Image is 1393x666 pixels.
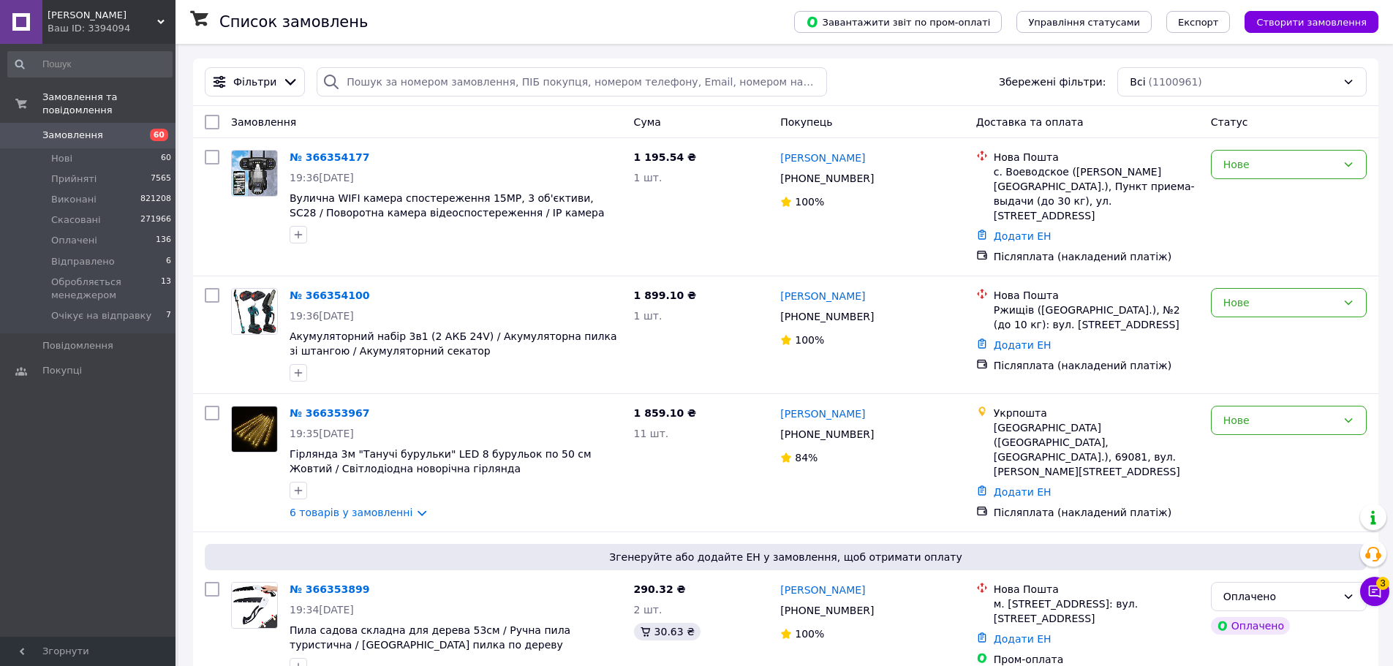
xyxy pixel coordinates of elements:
[140,213,171,227] span: 271966
[166,309,171,322] span: 7
[231,288,278,335] a: Фото товару
[42,364,82,377] span: Покупці
[48,9,157,22] span: HUGO
[634,116,661,128] span: Cума
[51,255,115,268] span: Відправлено
[151,173,171,186] span: 7565
[290,604,354,616] span: 19:34[DATE]
[994,633,1052,645] a: Додати ЕН
[999,75,1106,89] span: Збережені фільтри:
[994,303,1199,332] div: Ржищів ([GEOGRAPHIC_DATA].), №2 (до 10 кг): вул. [STREET_ADDRESS]
[51,213,101,227] span: Скасовані
[231,406,278,453] a: Фото товару
[780,116,832,128] span: Покупець
[232,151,277,196] img: Фото товару
[795,196,824,208] span: 100%
[777,600,877,621] div: [PHONE_NUMBER]
[634,151,697,163] span: 1 195.54 ₴
[634,172,662,183] span: 1 шт.
[161,152,171,165] span: 60
[7,51,173,77] input: Пошук
[806,15,990,29] span: Завантажити звіт по пром-оплаті
[150,129,168,141] span: 60
[166,255,171,268] span: 6
[994,420,1199,479] div: [GEOGRAPHIC_DATA] ([GEOGRAPHIC_DATA], [GEOGRAPHIC_DATA].), 69081, вул. [PERSON_NAME][STREET_ADDRESS]
[994,150,1199,164] div: Нова Пошта
[317,67,826,97] input: Пошук за номером замовлення, ПІБ покупця, номером телефону, Email, номером накладної
[42,339,113,352] span: Повідомлення
[1211,617,1290,635] div: Оплачено
[634,310,662,322] span: 1 шт.
[634,623,701,640] div: 30.63 ₴
[290,583,369,595] a: № 366353899
[232,583,277,628] img: Фото товару
[994,339,1052,351] a: Додати ЕН
[1223,156,1337,173] div: Нове
[290,428,354,439] span: 19:35[DATE]
[634,290,697,301] span: 1 899.10 ₴
[1211,116,1248,128] span: Статус
[51,193,97,206] span: Виконані
[994,288,1199,303] div: Нова Пошта
[994,582,1199,597] div: Нова Пошта
[290,172,354,183] span: 19:36[DATE]
[1223,412,1337,428] div: Нове
[994,249,1199,264] div: Післяплата (накладений платіж)
[994,230,1052,242] a: Додати ЕН
[780,151,865,165] a: [PERSON_NAME]
[794,11,1002,33] button: Завантажити звіт по пром-оплаті
[290,407,369,419] a: № 366353967
[211,550,1361,564] span: Згенеруйте або додайте ЕН у замовлення, щоб отримати оплату
[1376,577,1389,590] span: 3
[994,486,1052,498] a: Додати ЕН
[795,452,818,463] span: 84%
[290,624,570,651] a: Пила садова складна для дерева 53см / Ручна пила туристична / [GEOGRAPHIC_DATA] пилка по дереву
[777,306,877,327] div: [PHONE_NUMBER]
[231,582,278,629] a: Фото товару
[290,290,369,301] a: № 366354100
[290,151,369,163] a: № 366354177
[994,406,1199,420] div: Укрпошта
[634,407,697,419] span: 1 859.10 ₴
[994,164,1199,223] div: с. Воеводское ([PERSON_NAME][GEOGRAPHIC_DATA].), Пункт приема-выдачи (до 30 кг), ул. [STREET_ADDR...
[290,310,354,322] span: 19:36[DATE]
[42,91,175,117] span: Замовлення та повідомлення
[42,129,103,142] span: Замовлення
[1223,589,1337,605] div: Оплачено
[795,334,824,346] span: 100%
[994,597,1199,626] div: м. [STREET_ADDRESS]: вул. [STREET_ADDRESS]
[51,152,72,165] span: Нові
[219,13,368,31] h1: Список замовлень
[795,628,824,640] span: 100%
[231,116,296,128] span: Замовлення
[1028,17,1140,28] span: Управління статусами
[1223,295,1337,311] div: Нове
[51,276,161,302] span: Обробляється менеджером
[48,22,175,35] div: Ваш ID: 3394094
[777,168,877,189] div: [PHONE_NUMBER]
[1016,11,1152,33] button: Управління статусами
[1230,15,1378,27] a: Створити замовлення
[780,406,865,421] a: [PERSON_NAME]
[233,75,276,89] span: Фільтри
[994,505,1199,520] div: Післяплата (накладений платіж)
[994,358,1199,373] div: Післяплата (накладений платіж)
[51,173,97,186] span: Прийняті
[777,424,877,444] div: [PHONE_NUMBER]
[1360,577,1389,606] button: Чат з покупцем3
[231,150,278,197] a: Фото товару
[780,583,865,597] a: [PERSON_NAME]
[290,192,605,233] a: Вулична WIFI камера спостереження 15МР, 3 об'єктиви, SC28 / Поворотна камера відеоспостереження /...
[634,583,686,595] span: 290.32 ₴
[1130,75,1145,89] span: Всі
[290,330,616,357] span: Акумуляторний набір 3в1 (2 АКБ 24V) / Акумуляторна пилка зі штангою / Акумуляторний секатор
[290,507,412,518] a: 6 товарів у замовленні
[1256,17,1367,28] span: Створити замовлення
[290,448,592,474] a: Гірлянда 3м "Танучі бурульки" LED 8 бурульок по 50 см Жовтий / Світлодіодна новорічна гірлянда
[780,289,865,303] a: [PERSON_NAME]
[1149,76,1202,88] span: (1100961)
[976,116,1084,128] span: Доставка та оплата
